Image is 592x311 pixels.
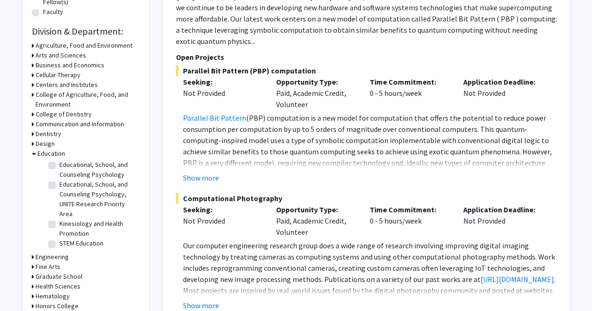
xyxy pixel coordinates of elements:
[36,80,98,90] h3: Centers and Institutes
[36,70,80,80] h3: Cellular Therapy
[59,239,103,248] label: STEM Education
[183,112,557,191] p: (PBP) computation is a new model for computation that offers the potential to reduce power consum...
[183,113,246,123] a: Parallel Bit Pattern
[183,240,557,307] p: Our computer engineering research group does a wide range of research involving improving digital...
[183,87,263,99] div: Not Provided
[183,215,263,226] div: Not Provided
[36,109,92,119] h3: College of Dentistry
[370,76,449,87] p: Time Commitment:
[36,262,60,272] h3: Fine Arts
[463,76,543,87] p: Application Deadline:
[7,269,40,304] iframe: Chat
[456,204,550,238] div: Not Provided
[36,129,61,139] h3: Dentistry
[36,301,79,311] h3: Honors College
[37,149,65,159] h3: Education
[176,193,557,204] span: Computational Photography
[481,275,554,284] a: [URL][DOMAIN_NAME]
[276,204,356,215] p: Opportunity Type:
[183,76,263,87] p: Seeking:
[36,272,82,282] h3: Graduate School
[363,76,456,110] div: 0 - 5 hours/week
[36,291,70,301] h3: Hematology
[183,300,219,311] button: Show more
[36,139,55,149] h3: Design
[43,7,63,17] label: Faculty
[36,252,69,262] h3: Engineering
[36,60,104,70] h3: Business and Economics
[36,51,86,60] h3: Arts and Sciences
[269,204,363,238] div: Paid, Academic Credit, Volunteer
[176,51,557,63] p: Open Projects
[456,76,550,110] div: Not Provided
[36,119,124,129] h3: Communication and Information
[183,172,219,183] button: Show more
[36,282,80,291] h3: Health Sciences
[176,65,557,76] span: Parallel Bit Pattern (PBP) computation
[363,204,456,238] div: 0 - 5 hours/week
[36,90,139,109] h3: College of Agriculture, Food, and Environment
[36,41,132,51] h3: Agriculture, Food and Environment
[463,204,543,215] p: Application Deadline:
[59,160,137,180] label: Educational, School, and Counseling Psychology
[32,26,139,37] h2: Division & Department:
[59,180,137,219] label: Educational, School, and Counseling Psychology, UNITE Research Priority Area
[370,204,449,215] p: Time Commitment:
[59,219,137,239] label: Kinesiology and Health Promotion
[269,76,363,110] div: Paid, Academic Credit, Volunteer
[276,76,356,87] p: Opportunity Type:
[183,204,263,215] p: Seeking:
